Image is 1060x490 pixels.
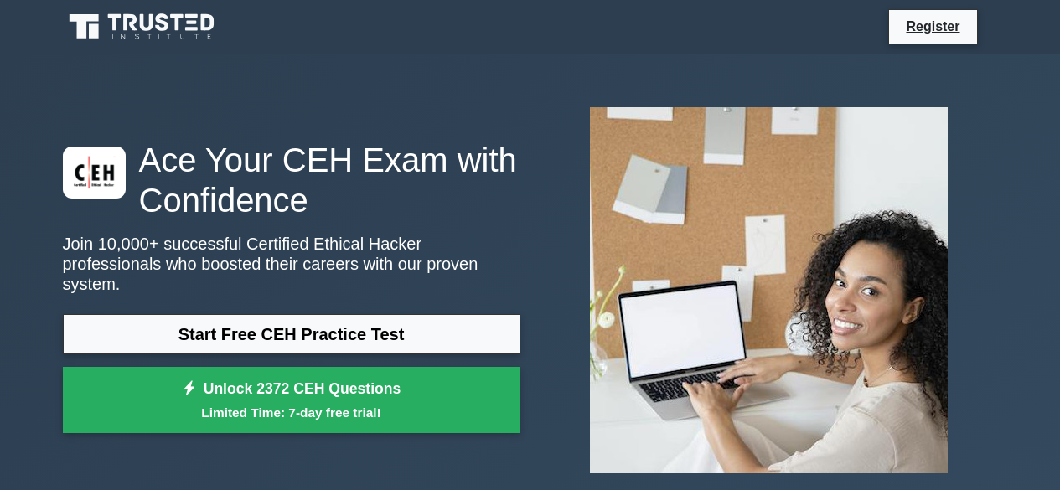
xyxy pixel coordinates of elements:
small: Limited Time: 7-day free trial! [84,403,499,422]
h1: Ace Your CEH Exam with Confidence [63,140,520,220]
a: Register [896,16,970,37]
a: Start Free CEH Practice Test [63,314,520,354]
p: Join 10,000+ successful Certified Ethical Hacker professionals who boosted their careers with our... [63,234,520,294]
a: Unlock 2372 CEH QuestionsLimited Time: 7-day free trial! [63,367,520,434]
